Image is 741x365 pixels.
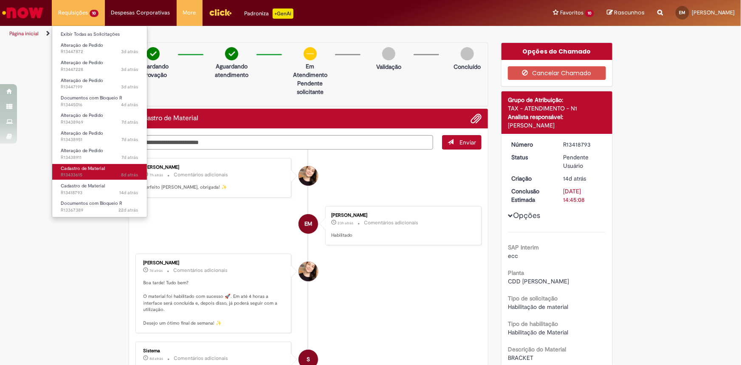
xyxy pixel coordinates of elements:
[119,207,138,213] span: 22d atrás
[121,48,138,55] span: 3d atrás
[52,181,147,197] a: Aberto R13418793 : Cadastro de Material
[150,356,163,361] span: 8d atrás
[52,30,147,39] a: Exibir Todas as Solicitações
[338,221,353,226] span: 23h atrás
[331,213,473,218] div: [PERSON_NAME]
[61,136,138,143] span: R13438951
[6,26,487,42] ul: Trilhas de página
[150,173,163,178] time: 28/08/2025 09:08:58
[121,172,138,178] time: 20/08/2025 16:47:38
[122,136,138,143] span: 7d atrás
[52,41,147,57] a: Aberto R13447872 : Alteração de Pedido
[119,207,138,213] time: 07/08/2025 10:45:26
[209,6,232,19] img: click_logo_yellow_360x200.png
[299,262,318,281] div: Sabrina De Vasconcelos
[120,190,138,196] span: 14d atrás
[61,112,103,119] span: Alteração de Pedido
[560,8,583,17] span: Favoritos
[679,10,686,15] span: EM
[61,42,103,48] span: Alteração de Pedido
[508,269,524,277] b: Planta
[61,59,103,66] span: Alteração de Pedido
[111,8,170,17] span: Despesas Corporativas
[150,268,163,273] span: 7d atrás
[61,172,138,178] span: R13433615
[61,183,105,189] span: Cadastro de Material
[61,130,103,136] span: Alteração de Pedido
[563,175,586,182] span: 14d atrás
[442,135,482,150] button: Enviar
[376,62,401,71] p: Validação
[563,175,586,182] time: 14/08/2025 17:08:07
[273,8,293,19] p: +GenAi
[122,154,138,161] time: 22/08/2025 10:06:59
[508,328,568,336] span: Habilitação de Material
[508,66,606,80] button: Cancelar Chamado
[121,102,138,108] time: 25/08/2025 15:34:07
[144,260,285,266] div: [PERSON_NAME]
[245,8,293,19] div: Padroniza
[585,10,594,17] span: 10
[563,140,603,149] div: R13418793
[61,147,103,154] span: Alteração de Pedido
[9,30,39,37] a: Página inicial
[121,48,138,55] time: 26/08/2025 11:36:45
[58,8,88,17] span: Requisições
[563,174,603,183] div: 14/08/2025 17:08:07
[299,166,318,186] div: Sabrina De Vasconcelos
[461,47,474,60] img: img-circle-grey.png
[61,119,138,126] span: R13438969
[174,355,228,362] small: Comentários adicionais
[61,190,138,196] span: R13418793
[61,207,138,214] span: R13367389
[508,303,568,311] span: Habilitação de material
[52,164,147,180] a: Aberto R13433615 : Cadastro de Material
[614,8,645,17] span: Rascunhos
[364,219,418,226] small: Comentários adicionais
[508,320,558,328] b: Tipo de habilitação
[61,95,122,101] span: Documentos com Bloqueio R
[290,62,331,79] p: Em Atendimento
[132,62,174,79] p: Aguardando Aprovação
[52,93,147,109] a: Aberto R13445016 : Documentos com Bloqueio R
[174,267,228,274] small: Comentários adicionais
[120,190,138,196] time: 14/08/2025 17:08:11
[505,140,557,149] dt: Número
[563,153,603,170] div: Pendente Usuário
[505,187,557,204] dt: Conclusão Estimada
[692,9,735,16] span: [PERSON_NAME]
[135,115,199,122] h2: Cadastro de Material Histórico de tíquete
[61,77,103,84] span: Alteração de Pedido
[508,354,533,362] span: BRACKET
[508,252,518,260] span: ecc
[290,79,331,96] p: Pendente solicitante
[52,111,147,127] a: Aberto R13438969 : Alteração de Pedido
[1,4,45,21] img: ServiceNow
[144,165,285,170] div: [PERSON_NAME]
[508,113,606,121] div: Analista responsável:
[508,104,606,113] div: TAX - ATENDIMENTO - N1
[505,153,557,161] dt: Status
[508,345,566,353] b: Descrição do Material
[331,232,473,239] p: Habilitado
[52,129,147,144] a: Aberto R13438951 : Alteração de Pedido
[61,48,138,55] span: R13447872
[508,121,606,130] div: [PERSON_NAME]
[211,62,252,79] p: Aguardando atendimento
[563,187,603,204] div: [DATE] 14:45:08
[174,171,228,178] small: Comentários adicionais
[508,243,539,251] b: SAP Interim
[52,58,147,74] a: Aberto R13447228 : Alteração de Pedido
[122,119,138,125] time: 22/08/2025 10:14:49
[382,47,395,60] img: img-circle-grey.png
[150,268,163,273] time: 22/08/2025 12:58:22
[150,356,163,361] time: 20/08/2025 16:45:11
[150,173,163,178] span: 7h atrás
[502,43,612,60] div: Opções do Chamado
[122,154,138,161] span: 7d atrás
[61,84,138,91] span: R13447199
[144,348,285,354] div: Sistema
[52,146,147,162] a: Aberto R13438911 : Alteração de Pedido
[607,9,645,17] a: Rascunhos
[61,200,122,207] span: Documentos com Bloqueio R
